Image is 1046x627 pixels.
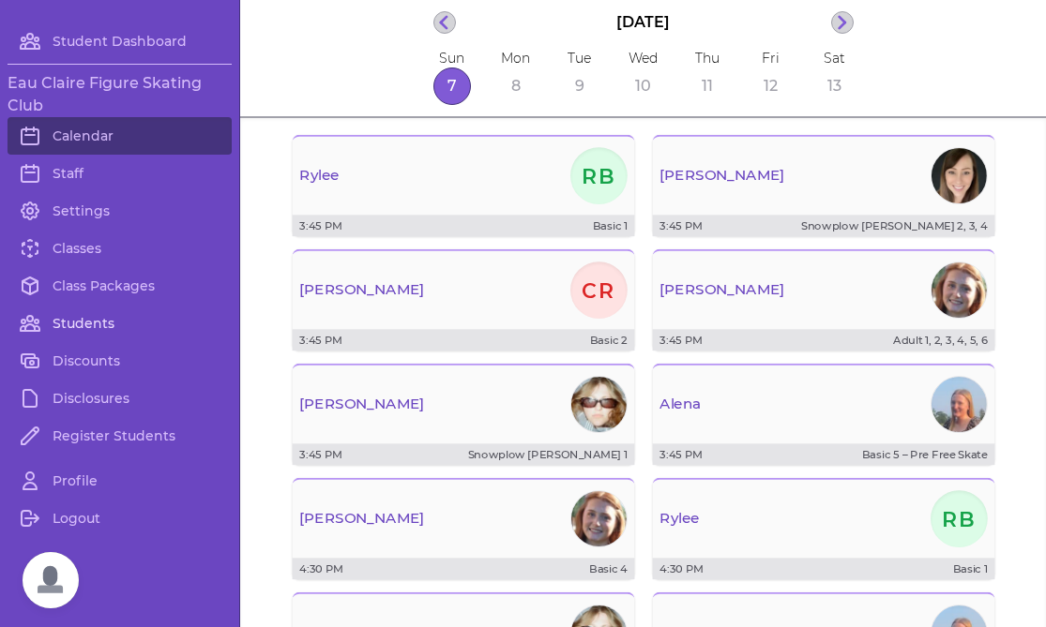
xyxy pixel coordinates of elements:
button: 8 [497,67,535,105]
p: Basic 5 – Pre Free Skate [768,447,987,461]
a: Discounts [8,342,232,380]
p: Basic 1 [768,561,987,575]
button: 12 [752,67,790,105]
p: Mon [501,49,530,67]
button: 13 [816,67,854,105]
button: [PERSON_NAME]Photo3:45 PMAdult 1, 2, 3, 4, 5, 6 [652,249,994,351]
p: 3:45 PM [659,218,703,232]
p: 3:45 PM [299,218,342,232]
text: RB [581,164,615,188]
p: Rylee [659,510,700,528]
p: Rylee [299,167,340,185]
p: [PERSON_NAME] [299,510,424,528]
button: 11 [689,67,726,105]
p: Snowplow [PERSON_NAME] 1 [408,447,627,461]
p: Wed [629,49,658,67]
p: Sat [824,49,845,67]
a: Register Students [8,417,232,455]
p: Tue [568,49,591,67]
button: RyleeRB4:30 PMBasic 1 [652,478,994,579]
a: Classes [8,230,232,267]
button: [PERSON_NAME]CR3:45 PMBasic 2 [292,249,634,351]
p: 3:45 PM [659,447,703,461]
h3: Eau Claire Figure Skating Club [8,72,232,117]
p: 3:45 PM [299,333,342,347]
button: AlenaPhoto3:45 PMBasic 5 – Pre Free Skate [652,364,994,465]
button: [PERSON_NAME]Photo3:45 PMSnowplow [PERSON_NAME] 1 [292,364,634,465]
p: [PERSON_NAME] [299,281,424,299]
text: RB [941,507,976,531]
p: 3:45 PM [299,447,342,461]
p: Basic 4 [408,561,627,575]
p: 4:30 PM [659,561,704,575]
p: Thu [695,49,720,67]
p: Alena [659,396,702,413]
p: 4:30 PM [299,561,343,575]
a: Class Packages [8,267,232,305]
p: [PERSON_NAME] [659,281,784,299]
a: Disclosures [8,380,232,417]
p: [PERSON_NAME] [659,167,784,185]
p: Snowplow [PERSON_NAME] 2, 3, 4 [768,218,987,232]
a: Calendar [8,117,232,155]
p: [PERSON_NAME] [299,396,424,413]
p: Sun [439,49,464,67]
text: CR [582,278,615,303]
a: Student Dashboard [8,22,232,60]
p: Basic 1 [408,218,627,232]
a: Students [8,305,232,342]
a: Logout [8,500,232,537]
div: Open chat [23,552,79,608]
button: 9 [561,67,599,105]
p: [DATE] [616,11,670,34]
a: Profile [8,462,232,500]
button: RyleeRB3:45 PMBasic 1 [292,135,634,236]
p: 3:45 PM [659,333,703,347]
a: Settings [8,192,232,230]
a: Staff [8,155,232,192]
button: 7 [433,67,471,105]
button: 10 [625,67,662,105]
p: Fri [762,49,780,67]
p: Basic 2 [408,333,627,347]
button: [PERSON_NAME]Photo4:30 PMBasic 4 [292,478,634,579]
p: Adult 1, 2, 3, 4, 5, 6 [768,333,987,347]
button: [PERSON_NAME]Photo3:45 PMSnowplow [PERSON_NAME] 2, 3, 4 [652,135,994,236]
